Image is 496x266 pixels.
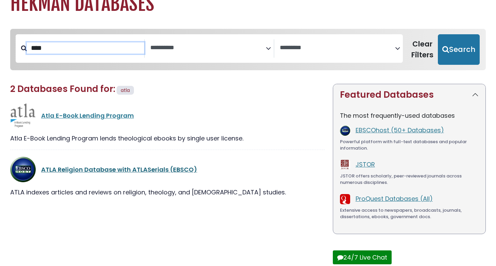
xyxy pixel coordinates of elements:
div: ATLA indexes articles and reviews on religion, theology, and [DEMOGRAPHIC_DATA] studies. [10,188,325,197]
a: EBSCOhost (50+ Databases) [356,126,444,134]
nav: Search filters [10,29,486,70]
a: JSTOR [356,160,375,169]
button: Featured Databases [333,84,485,106]
div: Powerful platform with full-text databases and popular information. [340,138,479,152]
textarea: Search [280,44,395,52]
button: Clear Filters [407,34,438,65]
div: JSTOR offers scholarly, peer-reviewed journals across numerous disciplines. [340,173,479,186]
p: The most frequently-used databases [340,111,479,120]
div: Extensive access to newspapers, broadcasts, journals, dissertations, ebooks, government docs. [340,207,479,220]
span: 2 Databases Found for: [10,83,115,95]
a: ProQuest Databases (All) [356,194,433,203]
a: ATLA Religion Database with ATLASerials (EBSCO) [41,165,197,174]
textarea: Search [150,44,266,52]
input: Search database by title or keyword [27,42,144,54]
span: atla [121,87,130,94]
button: Submit for Search Results [438,34,480,65]
a: Atla E-Book Lending Program [41,111,134,120]
div: Atla E-Book Lending Program lends theological ebooks by single user license. [10,134,325,143]
button: 24/7 Live Chat [333,250,392,264]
